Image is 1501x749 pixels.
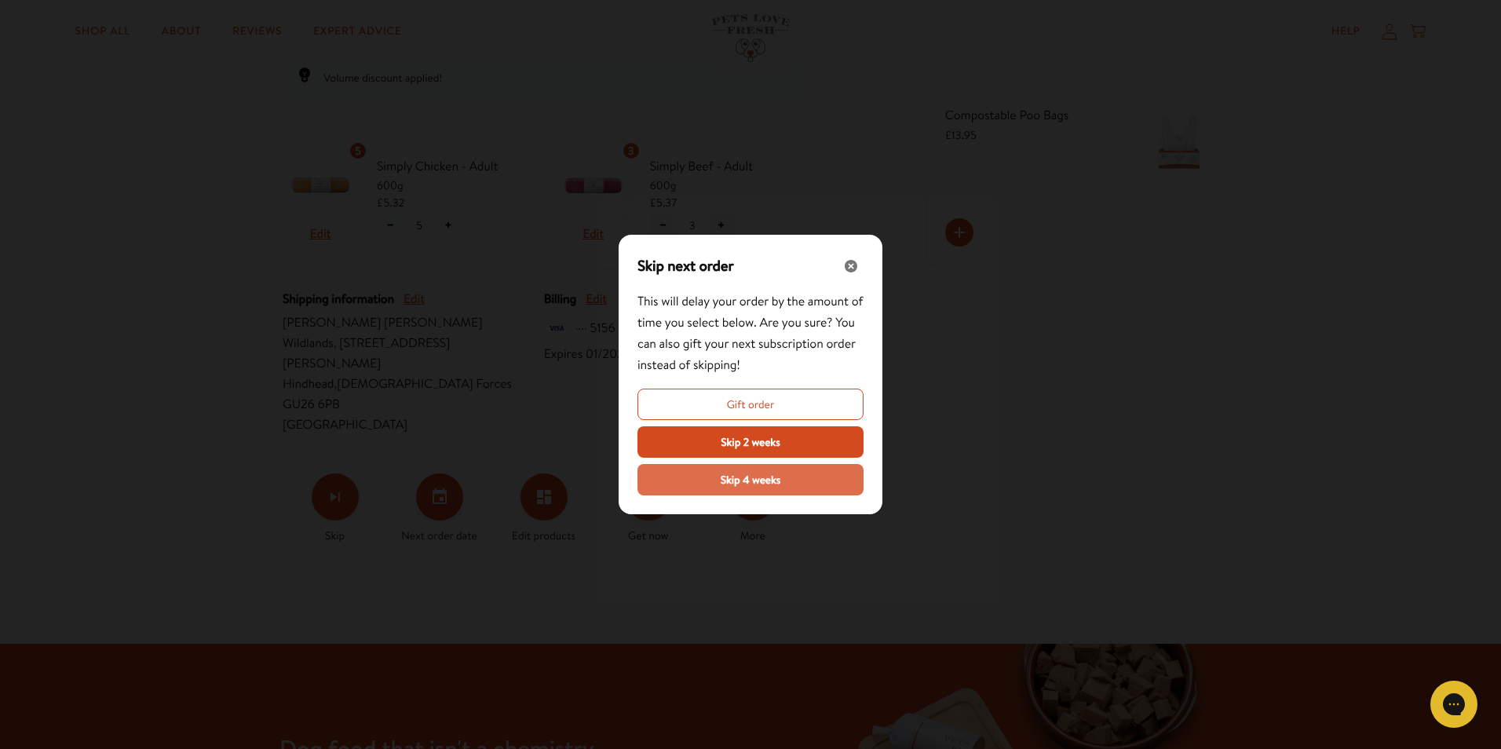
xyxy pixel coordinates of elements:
button: Skip 2 weeks [637,426,864,458]
span: Skip 2 weeks [721,433,780,451]
span: You can also gift your next subscription order instead of skipping! [637,314,856,374]
span: Skip next order [637,255,734,277]
button: Gift next subscription order instead [637,389,864,420]
span: This will delay your order by the amount of time you select below. Are you sure? [637,293,863,374]
button: Skip 4 weeks [637,464,864,495]
iframe: Gorgias live chat messenger [1422,675,1485,733]
button: Close [838,254,864,279]
span: Gift order [727,396,775,413]
span: Skip 4 weeks [721,471,781,488]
